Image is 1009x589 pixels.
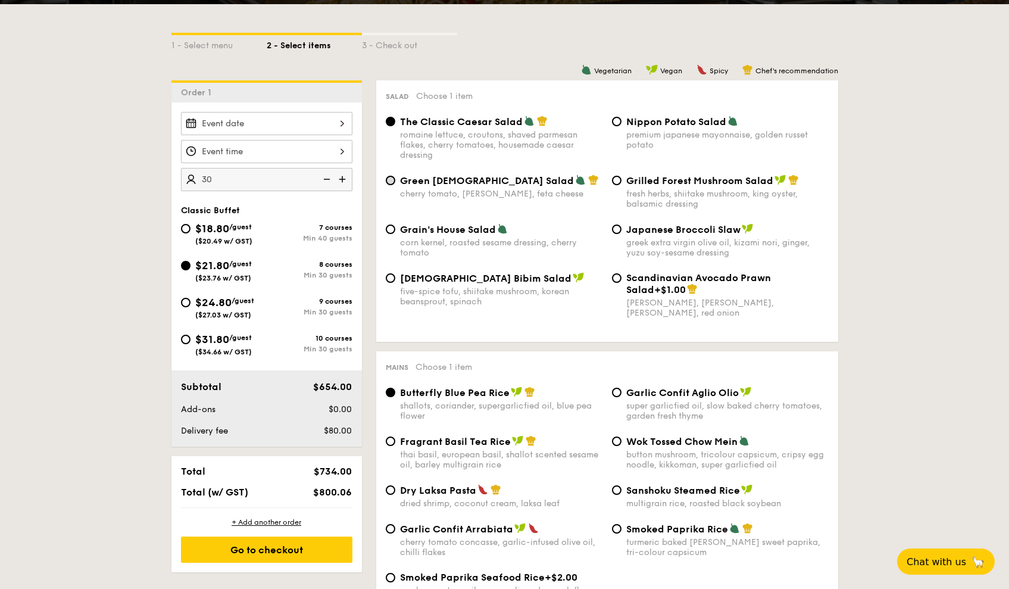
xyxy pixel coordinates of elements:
span: Add-ons [181,404,215,415]
img: icon-vegan.f8ff3823.svg [511,387,523,397]
img: icon-reduce.1d2dbef1.svg [317,168,335,191]
img: icon-spicy.37a8142b.svg [477,484,488,495]
span: Salad [386,92,409,101]
span: /guest [229,334,252,342]
span: ($23.76 w/ GST) [195,274,251,282]
input: Dry Laksa Pastadried shrimp, coconut cream, laksa leaf [386,485,395,495]
span: Subtotal [181,381,221,392]
span: [DEMOGRAPHIC_DATA] Bibim Salad [400,273,571,284]
div: turmeric baked [PERSON_NAME] sweet paprika, tri-colour capsicum [626,537,829,557]
span: 🦙 [971,555,985,569]
input: $21.80/guest($23.76 w/ GST)8 coursesMin 30 guests [181,261,190,270]
input: Sanshoku Steamed Ricemultigrain rice, roasted black soybean [612,485,621,495]
input: Wok Tossed Chow Meinbutton mushroom, tricolour capsicum, cripsy egg noodle, kikkoman, super garli... [612,437,621,446]
img: icon-chef-hat.a58ddaea.svg [588,174,599,185]
span: $24.80 [195,296,232,309]
input: Smoked Paprika Riceturmeric baked [PERSON_NAME] sweet paprika, tri-colour capsicum [612,524,621,534]
span: ($27.03 w/ GST) [195,311,251,319]
img: icon-vegan.f8ff3823.svg [774,174,786,185]
img: icon-chef-hat.a58ddaea.svg [537,116,548,126]
img: icon-vegan.f8ff3823.svg [514,523,526,534]
img: icon-vegetarian.fe4039eb.svg [729,523,740,534]
div: thai basil, european basil, shallot scented sesame oil, barley multigrain rice [400,450,602,470]
span: $31.80 [195,333,229,346]
span: Total [181,466,205,477]
span: The Classic Caesar Salad [400,116,523,127]
input: Japanese Broccoli Slawgreek extra virgin olive oil, kizami nori, ginger, yuzu soy-sesame dressing [612,225,621,234]
span: Garlic Confit Arrabiata [400,523,513,535]
span: Scandinavian Avocado Prawn Salad [626,272,771,295]
input: Scandinavian Avocado Prawn Salad+$1.00[PERSON_NAME], [PERSON_NAME], [PERSON_NAME], red onion [612,273,621,283]
div: romaine lettuce, croutons, shaved parmesan flakes, cherry tomatoes, housemade caesar dressing [400,130,602,160]
button: Chat with us🦙 [897,549,995,575]
div: fresh herbs, shiitake mushroom, king oyster, balsamic dressing [626,189,829,209]
input: Garlic Confit Aglio Oliosuper garlicfied oil, slow baked cherry tomatoes, garden fresh thyme [612,388,621,397]
span: Sanshoku Steamed Rice [626,485,740,496]
span: Fragrant Basil Tea Rice [400,436,511,447]
span: Smoked Paprika Rice [626,523,728,535]
input: [DEMOGRAPHIC_DATA] Bibim Saladfive-spice tofu, shiitake mushroom, korean beansprout, spinach [386,273,395,283]
div: Min 30 guests [267,308,352,316]
span: $80.00 [324,426,352,436]
span: $800.06 [313,487,352,498]
img: icon-vegan.f8ff3823.svg [646,64,658,75]
span: +$2.00 [545,572,577,583]
span: Choose 1 item [416,91,473,101]
img: icon-spicy.37a8142b.svg [528,523,539,534]
img: icon-vegetarian.fe4039eb.svg [524,116,535,126]
img: icon-chef-hat.a58ddaea.svg [526,435,536,446]
input: Smoked Paprika Seafood Rice+$2.00smoky sweet paprika, green-lipped mussel, flower squid, baby prawn [386,573,395,582]
div: multigrain rice, roasted black soybean [626,498,829,509]
span: Japanese Broccoli Slaw [626,224,741,235]
span: $0.00 [329,404,352,415]
input: Number of guests [181,168,352,191]
div: corn kernel, roasted sesame dressing, cherry tomato [400,238,602,258]
img: icon-vegan.f8ff3823.svg [741,484,753,495]
input: The Classic Caesar Saladromaine lettuce, croutons, shaved parmesan flakes, cherry tomatoes, house... [386,117,395,126]
img: icon-chef-hat.a58ddaea.svg [687,283,698,294]
img: icon-vegetarian.fe4039eb.svg [727,116,738,126]
span: $654.00 [313,381,352,392]
div: 10 courses [267,334,352,342]
span: $18.80 [195,222,229,235]
input: Garlic Confit Arrabiatacherry tomato concasse, garlic-infused olive oil, chilli flakes [386,524,395,534]
span: Nippon Potato Salad [626,116,726,127]
span: +$1.00 [654,284,686,295]
span: $734.00 [314,466,352,477]
img: icon-vegan.f8ff3823.svg [573,272,585,283]
span: Total (w/ GST) [181,487,248,498]
img: icon-vegan.f8ff3823.svg [742,223,754,234]
span: Classic Buffet [181,205,240,216]
img: icon-chef-hat.a58ddaea.svg [788,174,799,185]
input: $18.80/guest($20.49 w/ GST)7 coursesMin 40 guests [181,224,190,233]
div: [PERSON_NAME], [PERSON_NAME], [PERSON_NAME], red onion [626,298,829,318]
div: five-spice tofu, shiitake mushroom, korean beansprout, spinach [400,286,602,307]
span: Chef's recommendation [755,67,838,75]
input: Nippon Potato Saladpremium japanese mayonnaise, golden russet potato [612,117,621,126]
img: icon-chef-hat.a58ddaea.svg [742,523,753,534]
img: icon-spicy.37a8142b.svg [696,64,707,75]
input: Grilled Forest Mushroom Saladfresh herbs, shiitake mushroom, king oyster, balsamic dressing [612,176,621,185]
div: button mushroom, tricolour capsicum, cripsy egg noodle, kikkoman, super garlicfied oil [626,450,829,470]
span: Green [DEMOGRAPHIC_DATA] Salad [400,175,574,186]
span: Smoked Paprika Seafood Rice [400,572,545,583]
img: icon-vegan.f8ff3823.svg [512,435,524,446]
input: Green [DEMOGRAPHIC_DATA] Saladcherry tomato, [PERSON_NAME], feta cheese [386,176,395,185]
img: icon-chef-hat.a58ddaea.svg [491,484,501,495]
input: Fragrant Basil Tea Ricethai basil, european basil, shallot scented sesame oil, barley multigrain ... [386,437,395,446]
img: icon-chef-hat.a58ddaea.svg [742,64,753,75]
div: shallots, coriander, supergarlicfied oil, blue pea flower [400,401,602,421]
div: cherry tomato concasse, garlic-infused olive oil, chilli flakes [400,537,602,557]
img: icon-add.58712e84.svg [335,168,352,191]
div: Min 40 guests [267,234,352,242]
span: Grilled Forest Mushroom Salad [626,175,773,186]
input: $24.80/guest($27.03 w/ GST)9 coursesMin 30 guests [181,298,190,307]
span: /guest [229,260,252,268]
span: /guest [229,223,252,231]
span: /guest [232,297,254,305]
img: icon-vegetarian.fe4039eb.svg [581,64,592,75]
span: ($34.66 w/ GST) [195,348,252,356]
div: 9 courses [267,297,352,306]
span: Spicy [710,67,728,75]
span: Chat with us [907,556,966,568]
